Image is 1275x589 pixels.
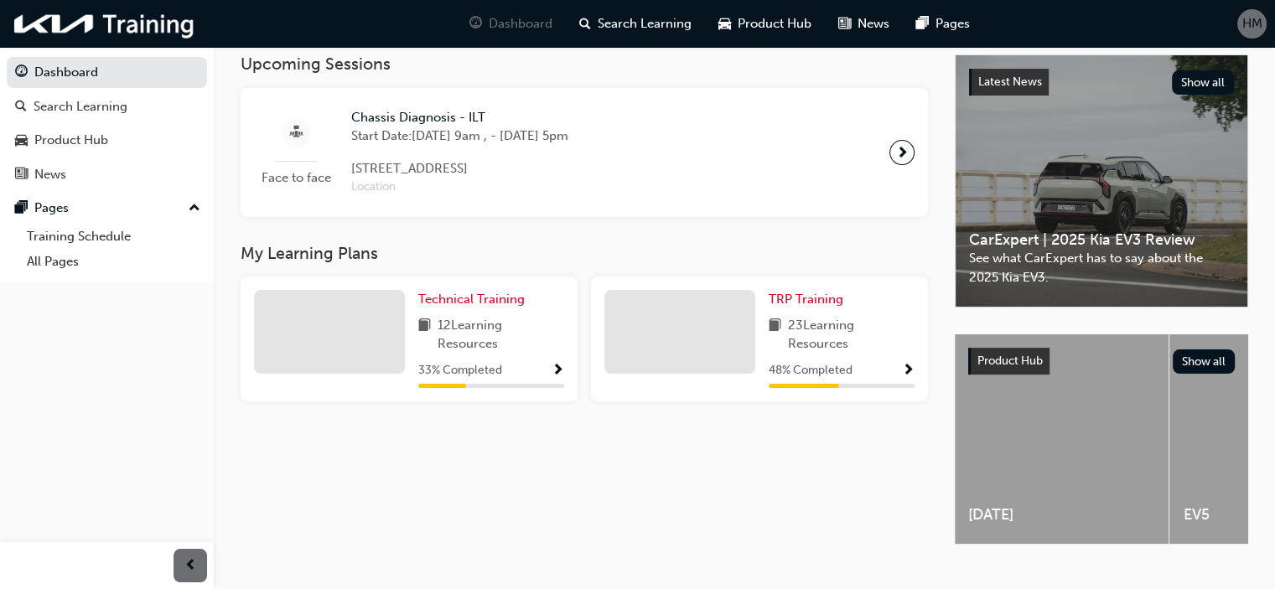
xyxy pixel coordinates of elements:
[7,125,207,156] a: Product Hub
[34,165,66,184] div: News
[718,13,731,34] span: car-icon
[34,97,127,116] div: Search Learning
[788,316,915,354] span: 23 Learning Resources
[15,168,28,183] span: news-icon
[825,7,903,41] a: news-iconNews
[254,168,338,188] span: Face to face
[769,361,853,380] span: 48 % Completed
[977,354,1043,368] span: Product Hub
[7,159,207,190] a: News
[705,7,825,41] a: car-iconProduct Hub
[968,348,1235,375] a: Product HubShow all
[241,54,928,74] h3: Upcoming Sessions
[7,57,207,88] a: Dashboard
[978,75,1042,89] span: Latest News
[15,100,27,115] span: search-icon
[34,131,108,150] div: Product Hub
[20,224,207,250] a: Training Schedule
[896,141,909,164] span: next-icon
[969,249,1234,287] span: See what CarExpert has to say about the 2025 Kia EV3.
[7,193,207,224] button: Pages
[955,54,1248,307] a: Latest NewsShow allCarExpert | 2025 Kia EV3 ReviewSee what CarExpert has to say about the 2025 Ki...
[8,7,201,41] img: kia-training
[936,14,970,34] span: Pages
[738,14,811,34] span: Product Hub
[858,14,889,34] span: News
[968,505,1155,524] span: [DATE]
[969,69,1234,96] a: Latest NewsShow all
[290,122,303,143] span: sessionType_FACE_TO_FACE-icon
[769,290,850,309] a: TRP Training
[902,360,915,381] button: Show Progress
[598,14,692,34] span: Search Learning
[418,316,431,354] span: book-icon
[903,7,983,41] a: pages-iconPages
[469,13,482,34] span: guage-icon
[351,108,568,127] span: Chassis Diagnosis - ILT
[456,7,566,41] a: guage-iconDashboard
[7,54,207,193] button: DashboardSearch LearningProduct HubNews
[351,127,568,146] span: Start Date: [DATE] 9am , - [DATE] 5pm
[916,13,929,34] span: pages-icon
[489,14,552,34] span: Dashboard
[189,198,200,220] span: up-icon
[1237,9,1267,39] button: HM
[34,199,69,218] div: Pages
[15,65,28,80] span: guage-icon
[552,364,564,379] span: Show Progress
[769,292,843,307] span: TRP Training
[418,292,525,307] span: Technical Training
[552,360,564,381] button: Show Progress
[351,159,568,178] span: [STREET_ADDRESS]
[241,244,928,263] h3: My Learning Plans
[579,13,591,34] span: search-icon
[184,555,197,576] span: prev-icon
[955,334,1169,544] a: [DATE]
[769,316,781,354] span: book-icon
[15,133,28,148] span: car-icon
[254,101,915,204] a: Face to faceChassis Diagnosis - ILTStart Date:[DATE] 9am , - [DATE] 5pm[STREET_ADDRESS]Location
[15,201,28,216] span: pages-icon
[566,7,705,41] a: search-iconSearch Learning
[438,316,564,354] span: 12 Learning Resources
[1172,70,1235,95] button: Show all
[7,91,207,122] a: Search Learning
[20,249,207,275] a: All Pages
[969,230,1234,250] span: CarExpert | 2025 Kia EV3 Review
[351,178,568,197] span: Location
[1242,14,1262,34] span: HM
[838,13,851,34] span: news-icon
[902,364,915,379] span: Show Progress
[1173,349,1236,374] button: Show all
[418,290,531,309] a: Technical Training
[418,361,502,380] span: 33 % Completed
